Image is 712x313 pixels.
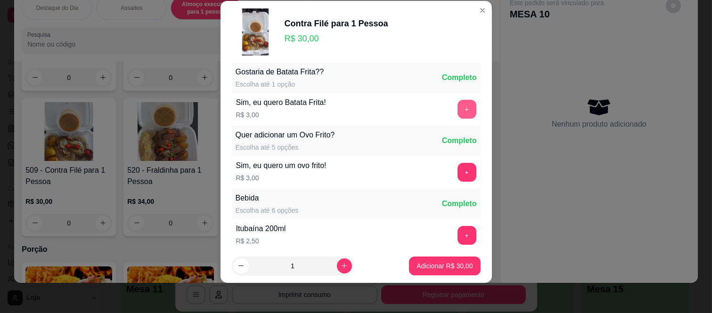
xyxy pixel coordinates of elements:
button: increase-product-quantity [337,258,352,273]
div: Sim, eu quero um ovo frito! [236,160,327,171]
div: Gostaria de Batata Frita?? [236,66,324,78]
div: Bebida [236,193,299,204]
button: Adicionar R$ 30,00 [409,257,480,275]
div: Escolha até 1 opção [236,80,324,89]
div: Quer adicionar um Ovo Frito? [236,129,335,141]
button: decrease-product-quantity [234,258,249,273]
p: R$ 3,00 [236,173,327,183]
div: Completo [442,72,477,83]
div: Itubaína 200ml [236,223,286,234]
img: product-image [232,8,279,56]
button: add [458,100,476,119]
div: Escolha até 5 opções [236,143,335,152]
p: R$ 30,00 [285,32,388,45]
p: Adicionar R$ 30,00 [417,261,473,271]
div: Completo [442,135,477,146]
div: Escolha até 6 opções [236,206,299,215]
p: R$ 2,50 [236,236,286,246]
p: R$ 3,00 [236,110,326,120]
div: Completo [442,198,477,209]
button: add [458,163,476,182]
button: add [458,226,476,245]
button: Close [475,3,490,18]
div: Contra Filé para 1 Pessoa [285,17,388,30]
div: Sim, eu quero Batata Frita! [236,97,326,108]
